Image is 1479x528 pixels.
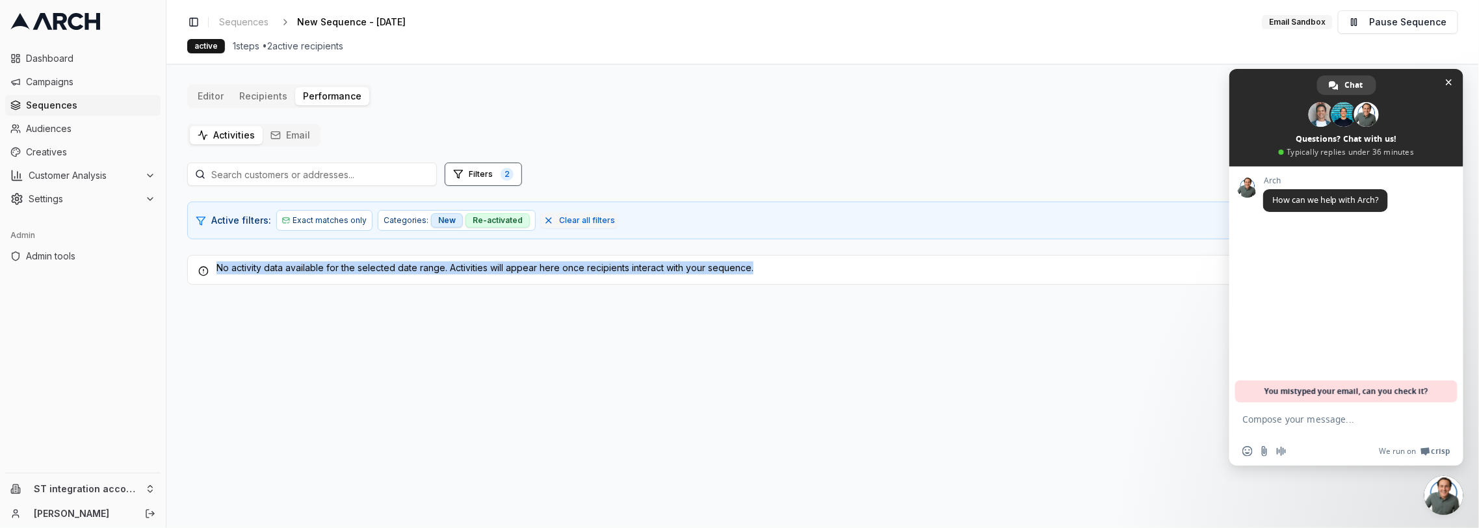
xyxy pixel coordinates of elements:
span: Active filters: [211,214,271,227]
span: New Sequence - [DATE] [297,16,406,29]
button: Performance [295,87,369,105]
span: Clear all filters [559,215,615,226]
span: Audiences [26,122,155,135]
span: Crisp [1432,446,1450,456]
span: Send a file [1259,446,1270,456]
span: Creatives [26,146,155,159]
a: Sequences [214,13,274,31]
div: active [187,39,225,53]
span: Exact matches only [293,215,367,226]
div: Close chat [1424,476,1463,515]
span: Audio message [1276,446,1287,456]
span: Close chat [1442,75,1456,89]
button: Activities [190,126,263,144]
a: Audiences [5,118,161,139]
a: Admin tools [5,246,161,267]
input: Search customers or addresses... [187,163,437,186]
span: Admin tools [26,250,155,263]
button: ST integration account [5,479,161,499]
div: Admin [5,225,161,246]
button: Open filters (2 active) [445,163,522,186]
a: [PERSON_NAME] [34,507,131,520]
button: Clear all filters [541,213,618,228]
div: Email Sandbox [1262,15,1333,29]
button: Editor [190,87,231,105]
span: Arch [1263,176,1388,185]
button: Log out [141,505,159,523]
span: Categories: [384,215,428,226]
span: You mistyped your email, can you check it? [1264,380,1428,403]
button: Pause Sequence [1338,10,1458,34]
span: Campaigns [26,75,155,88]
a: We run onCrisp [1380,446,1450,456]
span: 2 [501,168,514,181]
span: Dashboard [26,52,155,65]
div: Chat [1317,75,1376,95]
nav: breadcrumb [214,13,426,31]
button: Settings [5,189,161,209]
button: Email [263,126,318,144]
div: No activity data available for the selected date range. Activities will appear here once recipien... [198,261,1447,274]
a: Sequences [5,95,161,116]
span: ST integration account [34,483,140,495]
span: 1 steps • 2 active recipients [233,40,343,53]
textarea: Compose your message... [1242,414,1422,437]
a: Dashboard [5,48,161,69]
span: Customer Analysis [29,169,140,182]
span: Chat [1345,75,1363,95]
span: Sequences [26,99,155,112]
span: We run on [1380,446,1417,456]
button: Customer Analysis [5,165,161,186]
span: Sequences [219,16,268,29]
a: Creatives [5,142,161,163]
a: Campaigns [5,72,161,92]
div: New [431,213,463,228]
div: Re-activated [465,213,530,228]
span: Insert an emoji [1242,446,1253,456]
span: Settings [29,192,140,205]
button: Recipients [231,87,295,105]
span: How can we help with Arch? [1272,194,1379,205]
